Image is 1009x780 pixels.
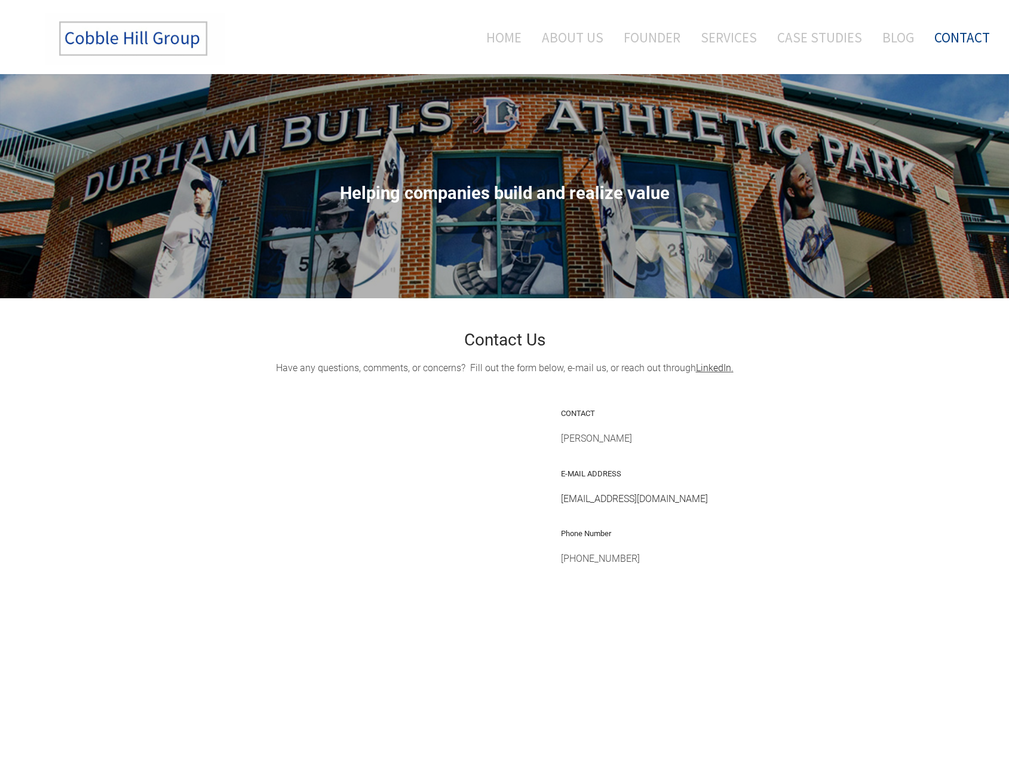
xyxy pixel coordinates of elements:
[561,469,621,478] font: E-MAIL ADDRESS
[873,13,923,62] a: Blog
[340,183,670,203] span: ​Helping companies build and realize value
[615,13,689,62] a: Founder
[218,361,792,375] div: Have any questions, comments, or concerns? Fill out the form below, e-mail us, or reach out through
[561,552,791,580] div: [PHONE_NUMBER]
[692,13,766,62] a: Services
[561,409,595,418] font: CONTACT
[925,13,990,62] a: Contact
[696,362,734,374] u: .
[45,13,225,65] img: The Cobble Hill Group LLC
[561,529,611,538] font: Phone Number
[561,433,632,444] span: [PERSON_NAME]
[533,13,612,62] a: About Us
[561,493,708,504] a: [EMAIL_ADDRESS][DOMAIN_NAME]
[468,13,530,62] a: Home
[696,362,731,374] a: LinkedIn
[768,13,871,62] a: Case Studies
[218,332,792,348] h2: Contact Us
